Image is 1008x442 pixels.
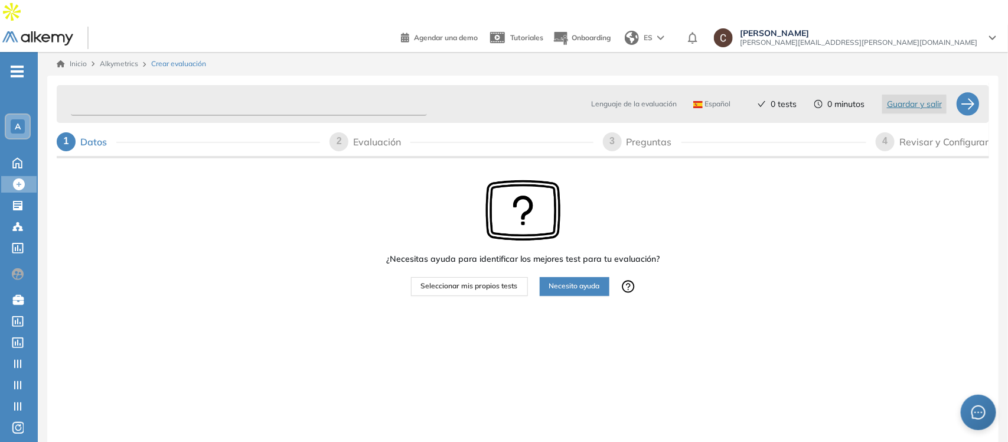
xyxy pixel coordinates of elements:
[883,136,888,146] span: 4
[609,136,615,146] span: 3
[11,70,24,73] i: -
[510,33,543,42] span: Tutoriales
[401,30,478,44] a: Agendar una demo
[899,132,989,151] div: Revisar y Configurar
[693,101,703,108] img: ESP
[421,281,518,292] span: Seleccionar mis propios tests
[337,136,342,146] span: 2
[80,132,116,151] div: Datos
[487,22,543,53] a: Tutoriales
[644,32,653,43] span: ES
[572,33,611,42] span: Onboarding
[386,253,660,265] span: ¿Necesitas ayuda para identificar los mejores test para tu evaluación?
[591,99,677,109] span: Lenguaje de la evaluación
[657,35,664,40] img: arrow
[2,31,73,46] img: Logo
[414,33,478,42] span: Agendar una demo
[693,99,730,109] span: Español
[64,136,69,146] span: 1
[553,25,611,51] button: Onboarding
[758,100,766,108] span: check
[814,100,823,108] span: clock-circle
[627,132,681,151] div: Preguntas
[882,95,947,113] button: Guardar y salir
[740,28,977,38] span: [PERSON_NAME]
[827,98,865,110] span: 0 minutos
[353,132,410,151] div: Evaluación
[540,277,609,296] button: Necesito ayuda
[771,98,797,110] span: 0 tests
[887,97,942,110] span: Guardar y salir
[100,59,138,68] span: Alkymetrics
[151,58,206,69] span: Crear evaluación
[57,58,87,69] a: Inicio
[740,38,977,47] span: [PERSON_NAME][EMAIL_ADDRESS][PERSON_NAME][DOMAIN_NAME]
[971,405,986,420] span: message
[549,281,600,292] span: Necesito ayuda
[15,122,21,131] span: A
[411,277,528,296] button: Seleccionar mis propios tests
[57,132,320,151] div: 1Datos
[625,31,639,45] img: world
